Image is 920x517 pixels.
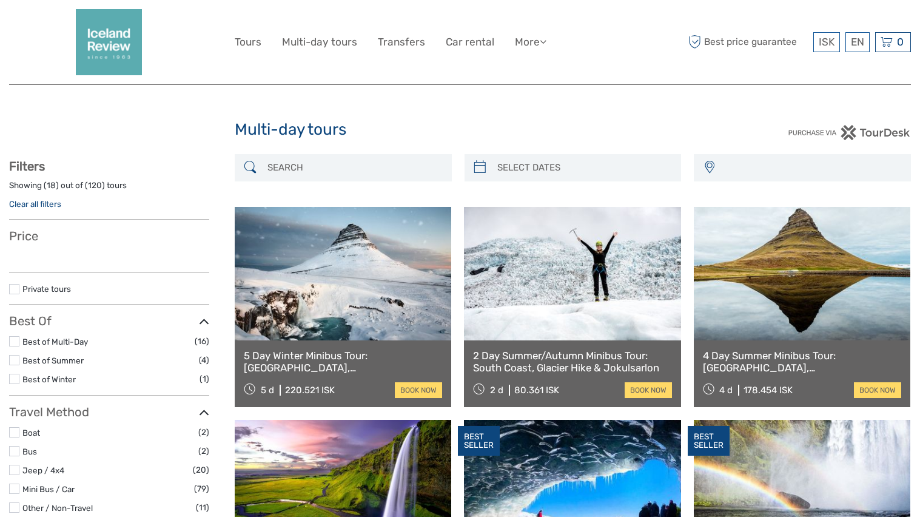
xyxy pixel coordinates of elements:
[719,385,733,396] span: 4 d
[819,36,834,48] span: ISK
[9,314,209,328] h3: Best Of
[458,426,500,456] div: BEST SELLER
[282,33,357,51] a: Multi-day tours
[22,337,88,346] a: Best of Multi-Day
[193,463,209,477] span: (20)
[625,382,672,398] a: book now
[685,32,810,52] span: Best price guarantee
[788,125,911,140] img: PurchaseViaTourDesk.png
[198,425,209,439] span: (2)
[22,484,75,494] a: Mini Bus / Car
[285,385,335,396] div: 220.521 ISK
[514,385,559,396] div: 80.361 ISK
[261,385,274,396] span: 5 d
[845,32,870,52] div: EN
[703,350,901,374] a: 4 Day Summer Minibus Tour: [GEOGRAPHIC_DATA], [GEOGRAPHIC_DATA], [GEOGRAPHIC_DATA] and [GEOGRAPHI...
[22,356,84,365] a: Best of Summer
[378,33,425,51] a: Transfers
[47,180,56,191] label: 18
[515,33,546,51] a: More
[235,33,261,51] a: Tours
[395,382,442,398] a: book now
[9,229,209,243] h3: Price
[244,350,442,374] a: 5 Day Winter Minibus Tour: [GEOGRAPHIC_DATA], [GEOGRAPHIC_DATA], [GEOGRAPHIC_DATA], South Coast &...
[446,33,494,51] a: Car rental
[22,465,64,475] a: Jeep / 4x4
[895,36,905,48] span: 0
[9,159,45,174] strong: Filters
[198,444,209,458] span: (2)
[490,385,503,396] span: 2 d
[22,374,76,384] a: Best of Winter
[9,199,61,209] a: Clear all filters
[744,385,793,396] div: 178.454 ISK
[22,284,71,294] a: Private tours
[688,426,730,456] div: BEST SELLER
[473,350,671,374] a: 2 Day Summer/Autumn Minibus Tour: South Coast, Glacier Hike & Jokulsarlon
[22,428,40,438] a: Boat
[263,157,446,178] input: SEARCH
[9,180,209,198] div: Showing ( ) out of ( ) tours
[195,334,209,348] span: (16)
[88,180,102,191] label: 120
[194,482,209,496] span: (79)
[22,503,93,513] a: Other / Non-Travel
[200,372,209,386] span: (1)
[854,382,901,398] a: book now
[492,157,676,178] input: SELECT DATES
[22,447,37,456] a: Bus
[9,405,209,419] h3: Travel Method
[235,120,686,140] h1: Multi-day tours
[199,353,209,367] span: (4)
[76,9,142,75] img: 2352-2242c590-57d0-4cbf-9375-f685811e12ac_logo_big.png
[196,501,209,515] span: (11)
